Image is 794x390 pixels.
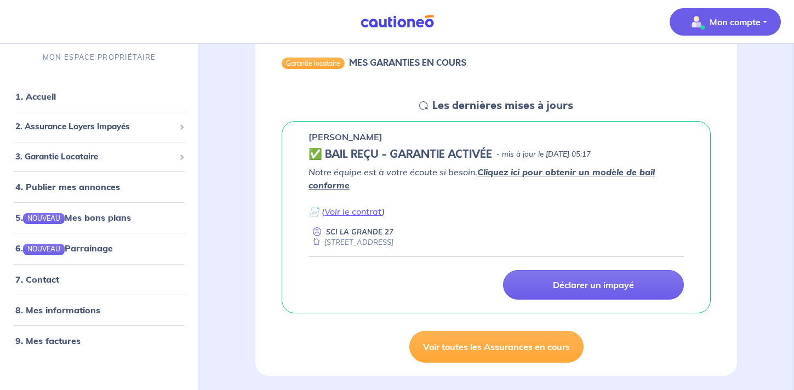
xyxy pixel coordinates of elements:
div: [STREET_ADDRESS] [309,237,393,248]
div: 2. Assurance Loyers Impayés [4,116,194,137]
em: 📄 ( ) [309,206,385,217]
a: 4. Publier mes annonces [15,181,120,192]
div: Garantie locataire [282,58,345,68]
a: Voir toutes les Assurances en cours [409,331,584,363]
div: 1. Accueil [4,85,194,107]
button: illu_account_valid_menu.svgMon compte [670,8,781,36]
a: 7. Contact [15,274,59,285]
div: 4. Publier mes annonces [4,176,194,198]
p: SCI LA GRANDE 27 [326,227,393,237]
span: 2. Assurance Loyers Impayés [15,121,175,133]
a: 8. Mes informations [15,305,100,316]
p: - mis à jour le [DATE] 05:17 [496,149,591,160]
p: [PERSON_NAME] [309,130,382,144]
a: 5.NOUVEAUMes bons plans [15,212,131,223]
p: Mon compte [710,15,761,28]
a: 9. Mes factures [15,335,81,346]
a: 1. Accueil [15,91,56,102]
img: illu_account_valid_menu.svg [688,13,705,31]
p: Déclarer un impayé [553,279,634,290]
div: 5.NOUVEAUMes bons plans [4,207,194,228]
span: 3. Garantie Locataire [15,151,175,163]
div: 9. Mes factures [4,330,194,352]
em: Notre équipe est à votre écoute si besoin. [309,167,655,191]
div: 8. Mes informations [4,299,194,321]
a: 6.NOUVEAUParrainage [15,243,113,254]
div: 3. Garantie Locataire [4,146,194,168]
p: MON ESPACE PROPRIÉTAIRE [43,52,156,62]
img: Cautioneo [356,15,438,28]
div: 7. Contact [4,268,194,290]
h5: ✅ BAIL REÇU - GARANTIE ACTIVÉE [309,148,492,161]
a: Cliquez ici pour obtenir un modèle de bail conforme [309,167,655,191]
div: state: CONTRACT-VALIDATED, Context: IN-LANDLORD,IS-GL-CAUTION-IN-LANDLORD [309,148,684,161]
a: Déclarer un impayé [503,270,684,300]
a: Voir le contrat [324,206,382,217]
h6: MES GARANTIES EN COURS [349,58,466,68]
div: 6.NOUVEAUParrainage [4,238,194,260]
h5: Les dernières mises à jours [432,99,573,112]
